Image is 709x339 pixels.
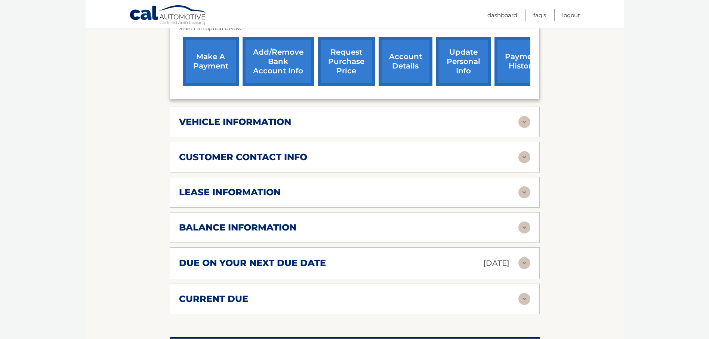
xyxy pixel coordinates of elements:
a: Cal Automotive [129,5,208,27]
a: Logout [562,9,580,21]
img: accordion-rest.svg [518,151,530,163]
h2: balance information [179,222,296,233]
img: accordion-rest.svg [518,257,530,269]
a: update personal info [436,37,491,86]
h2: customer contact info [179,152,307,163]
a: request purchase price [318,37,375,86]
a: make a payment [183,37,239,86]
a: FAQ's [533,9,546,21]
img: accordion-rest.svg [518,116,530,128]
a: payment history [494,37,551,86]
img: accordion-rest.svg [518,293,530,305]
a: Dashboard [487,9,517,21]
a: Add/Remove bank account info [243,37,314,86]
h2: current due [179,293,248,305]
p: [DATE] [483,257,509,270]
h2: lease information [179,187,281,198]
a: account details [379,37,432,86]
img: accordion-rest.svg [518,186,530,198]
p: Select an option below: [179,24,530,33]
h2: due on your next due date [179,257,326,269]
img: accordion-rest.svg [518,222,530,233]
h2: vehicle information [179,116,291,128]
